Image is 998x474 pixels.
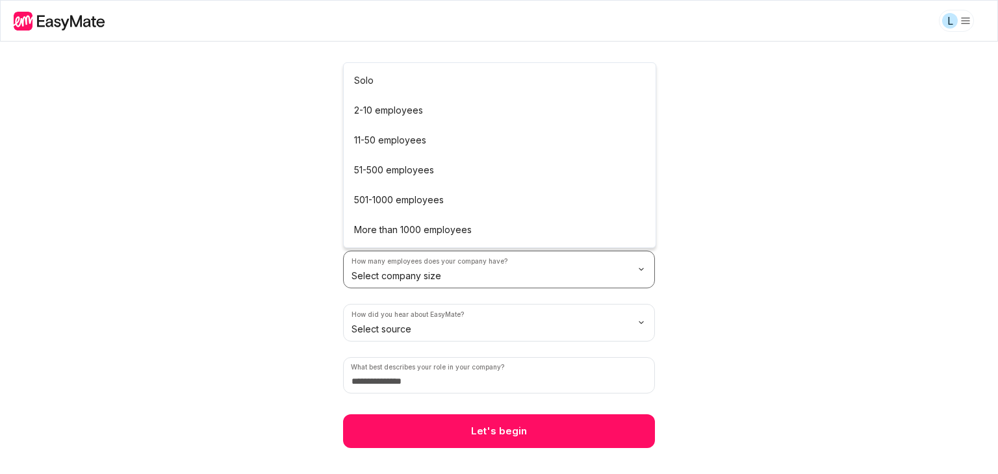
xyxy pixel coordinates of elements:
[354,223,472,237] p: More than 1000 employees
[354,103,423,118] p: 2-10 employees
[354,73,374,88] p: Solo
[354,163,434,177] p: 51-500 employees
[354,133,426,147] p: 11-50 employees
[354,193,444,207] p: 501-1000 employees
